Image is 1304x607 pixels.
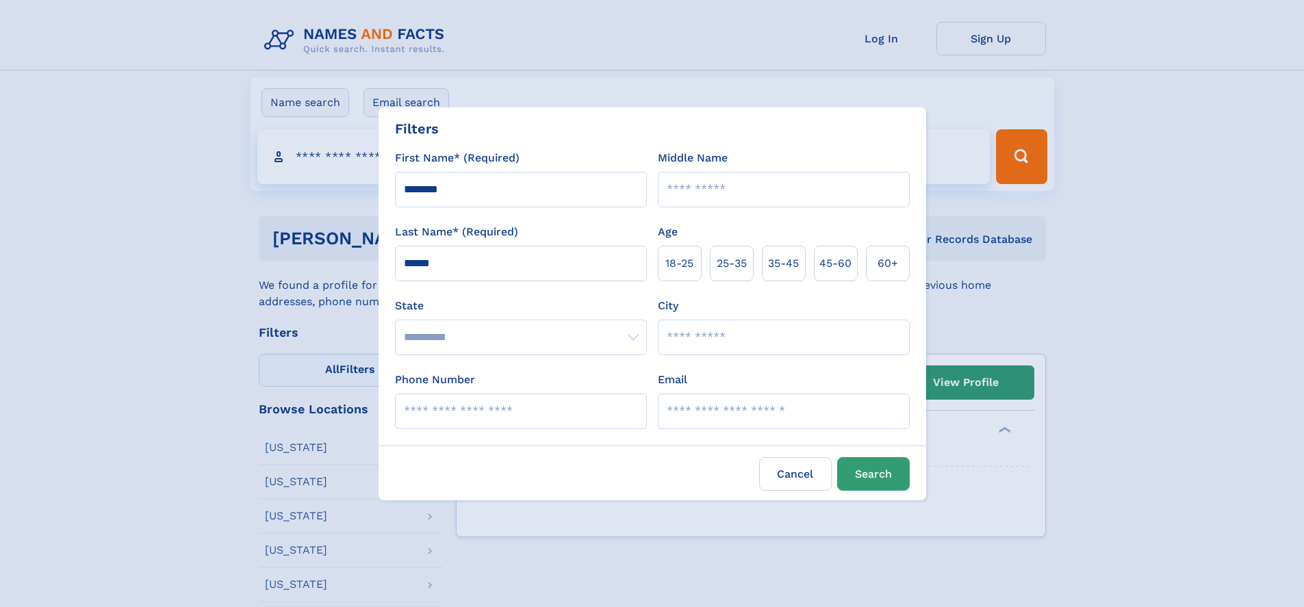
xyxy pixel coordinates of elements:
span: 25‑35 [717,255,747,272]
label: First Name* (Required) [395,150,520,166]
span: 35‑45 [768,255,799,272]
label: State [395,298,647,314]
label: Email [658,372,687,388]
span: 18‑25 [665,255,693,272]
label: Last Name* (Required) [395,224,518,240]
span: 60+ [878,255,898,272]
span: 45‑60 [819,255,852,272]
label: City [658,298,678,314]
label: Phone Number [395,372,475,388]
label: Middle Name [658,150,728,166]
button: Search [837,457,910,491]
label: Age [658,224,678,240]
label: Cancel [759,457,832,491]
div: Filters [395,118,439,139]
